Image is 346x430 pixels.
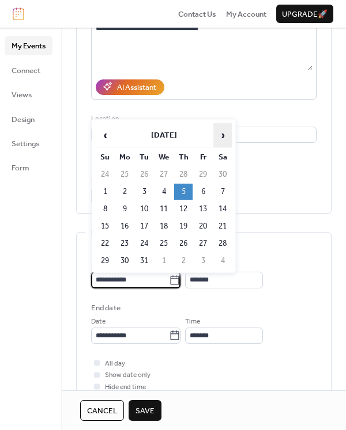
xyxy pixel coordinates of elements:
div: End date [91,302,121,314]
span: Design [12,114,35,125]
button: Cancel [80,400,124,421]
td: 8 [96,201,114,217]
td: 26 [174,235,193,252]
td: 21 [213,218,232,234]
span: My Events [12,40,46,52]
td: 30 [115,253,134,269]
td: 24 [96,166,114,182]
th: Th [174,149,193,165]
td: 4 [155,184,173,200]
th: Sa [213,149,232,165]
td: 16 [115,218,134,234]
th: Fr [194,149,212,165]
td: 23 [115,235,134,252]
td: 26 [135,166,153,182]
span: My Account [226,9,266,20]
td: 29 [194,166,212,182]
td: 25 [155,235,173,252]
a: Connect [5,61,52,79]
td: 2 [174,253,193,269]
a: Contact Us [178,8,216,20]
td: 24 [135,235,153,252]
a: Views [5,85,52,104]
span: Views [12,89,32,101]
span: Show date only [105,370,151,381]
td: 7 [213,184,232,200]
span: Form [12,162,29,174]
span: Hide end time [105,382,146,393]
span: Date and time [91,227,140,238]
td: 10 [135,201,153,217]
span: Upgrade 🚀 [282,9,328,20]
a: Design [5,110,52,128]
td: 28 [213,235,232,252]
td: 3 [194,253,212,269]
td: 27 [155,166,173,182]
span: Contact Us [178,9,216,20]
span: Time [185,316,200,328]
div: Location [91,113,314,125]
a: My Events [5,36,52,55]
td: 17 [135,218,153,234]
td: 22 [96,235,114,252]
span: › [214,124,231,147]
th: [DATE] [115,123,212,148]
td: 13 [194,201,212,217]
span: ‹ [96,124,114,147]
td: 1 [96,184,114,200]
a: My Account [226,8,266,20]
span: All day [105,358,125,370]
span: Settings [12,138,39,150]
td: 19 [174,218,193,234]
td: 11 [155,201,173,217]
td: 6 [194,184,212,200]
img: logo [13,7,24,20]
td: 2 [115,184,134,200]
td: 4 [213,253,232,269]
button: AI Assistant [96,79,164,94]
td: 20 [194,218,212,234]
span: Date [91,261,106,272]
th: Tu [135,149,153,165]
td: 27 [194,235,212,252]
div: AI Assistant [117,82,156,93]
div: Event color [91,174,176,186]
th: We [155,149,173,165]
td: 29 [96,253,114,269]
td: 12 [174,201,193,217]
td: 30 [213,166,232,182]
td: 5 [174,184,193,200]
a: Form [5,158,52,177]
th: Su [96,149,114,165]
td: 25 [115,166,134,182]
td: 31 [135,253,153,269]
button: Save [129,400,161,421]
span: Date [91,316,106,328]
td: 14 [213,201,232,217]
td: 3 [135,184,153,200]
span: Cancel [87,405,117,417]
td: 28 [174,166,193,182]
div: Start date [91,247,125,258]
button: Upgrade🚀 [276,5,333,23]
th: Mo [115,149,134,165]
a: Settings [5,134,52,153]
td: 15 [96,218,114,234]
td: 18 [155,218,173,234]
span: Save [136,405,155,417]
span: Connect [12,65,40,77]
td: 1 [155,253,173,269]
td: 9 [115,201,134,217]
